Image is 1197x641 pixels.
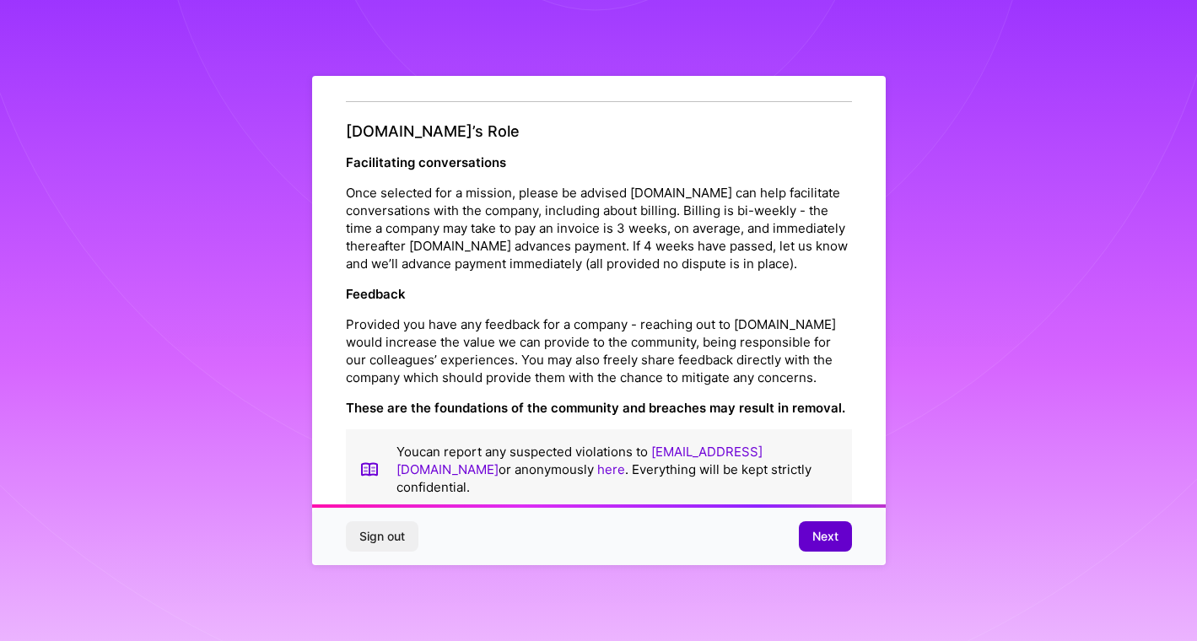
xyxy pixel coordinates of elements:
strong: Facilitating conversations [346,154,506,170]
a: here [597,461,625,477]
strong: These are the foundations of the community and breaches may result in removal. [346,400,845,416]
p: Provided you have any feedback for a company - reaching out to [DOMAIN_NAME] would increase the v... [346,315,852,386]
button: Sign out [346,521,418,552]
p: You can report any suspected violations to or anonymously . Everything will be kept strictly conf... [396,443,838,496]
span: Sign out [359,528,405,545]
img: book icon [359,443,380,496]
strong: Feedback [346,286,406,302]
p: Once selected for a mission, please be advised [DOMAIN_NAME] can help facilitate conversations wi... [346,184,852,272]
a: [EMAIL_ADDRESS][DOMAIN_NAME] [396,444,763,477]
h4: [DOMAIN_NAME]’s Role [346,122,852,141]
button: Next [799,521,852,552]
span: Next [812,528,838,545]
